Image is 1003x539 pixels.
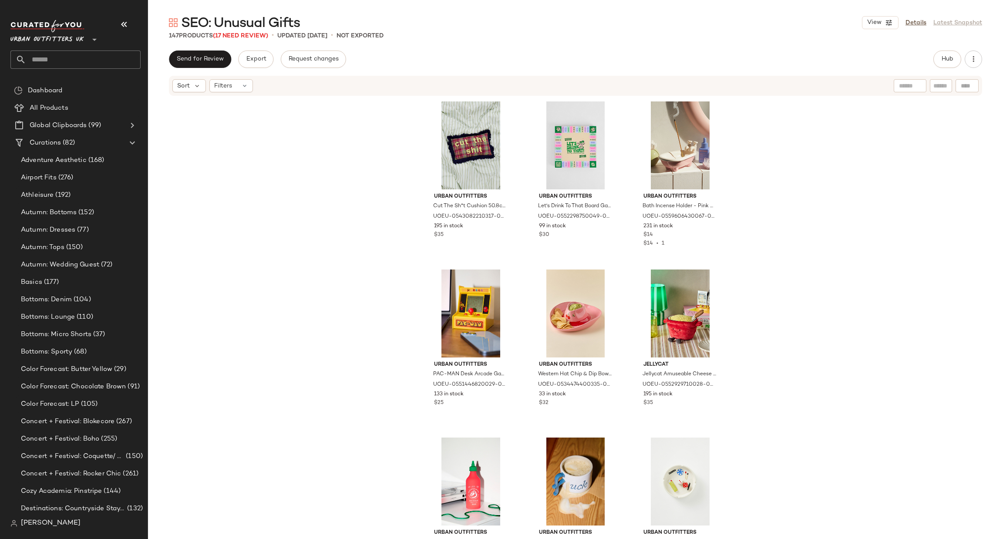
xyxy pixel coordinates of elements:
img: 0543082210317_000_a2 [427,101,515,189]
span: (104) [72,295,91,305]
span: • [272,30,274,41]
span: $30 [539,231,549,239]
span: Urban Outfitters UK [10,30,84,45]
img: 0534474400299_000_m [532,438,619,526]
span: Athleisure [21,190,54,200]
span: UOEU-0551446820029-000-000 [433,381,507,389]
span: All Products [30,103,68,113]
span: Cut The Sh*t Cushion 50.8cm x 35.6cm at Urban Outfitters [433,202,507,210]
span: Destinations: Countryside Staycation [21,504,125,514]
span: (150) [124,451,143,462]
p: updated [DATE] [277,31,327,40]
span: $14 [643,241,653,246]
span: 195 in stock [434,222,463,230]
span: Bath Incense Holder - Pink ALL at Urban Outfitters [643,202,716,210]
span: UOEU-0552929710028-000-060 [643,381,716,389]
span: Bottoms: Lounge [21,312,75,322]
span: (150) [64,243,83,253]
a: Details [905,18,926,27]
span: Adventure Aesthetic [21,155,87,165]
img: svg%3e [169,18,178,27]
span: 147 [169,33,179,39]
span: 99 in stock [539,222,566,230]
img: 0551446820029_000_b [427,269,515,357]
span: Sort [177,81,190,91]
span: Basics [21,277,42,287]
span: (82) [61,138,75,148]
span: SEO: Unusual Gifts [181,15,300,32]
span: UOEU-0552298750049-000-000 [538,213,612,221]
span: $32 [539,399,549,407]
span: Bottoms: Micro Shorts [21,330,91,340]
span: 33 in stock [539,391,566,398]
span: 195 in stock [643,391,673,398]
span: (267) [114,417,132,427]
span: Concert + Festival: Boho [21,434,99,444]
span: Bottoms: Denim [21,295,72,305]
span: (144) [102,486,121,496]
span: Urban Outfitters [539,529,613,537]
img: 0552929710028_060_a2 [636,269,724,357]
span: Hub [941,56,953,63]
span: Autumn: Tops [21,243,64,253]
span: Jellycat Amuseable Cheese Fondue Plush - Red 13cm x 20cm x 15cm at Urban Outfitters [643,371,716,378]
button: Hub [933,51,961,68]
span: 1 [662,241,664,246]
span: (276) [57,173,74,183]
span: Color Forecast: Chocolate Brown [21,382,126,392]
img: 0527606430569_010_a2 [636,438,724,526]
span: Concert + Festival: Rocker Chic [21,469,121,479]
span: Bottoms: Sporty [21,347,72,357]
img: svg%3e [10,520,17,527]
span: Concert + Festival: Coquette/ Doll-like [21,451,124,462]
span: Global Clipboards [30,121,87,131]
img: cfy_white_logo.C9jOOHJF.svg [10,20,84,32]
span: (72) [99,260,113,270]
span: Concert + Festival: Blokecore [21,417,114,427]
span: Color Forecast: Butter Yellow [21,364,112,374]
span: • [653,241,662,246]
img: 0534474400335_066_a2 [532,269,619,357]
span: (152) [77,208,94,218]
span: Airport Fits [21,173,57,183]
p: Not Exported [337,31,384,40]
span: Request changes [288,56,339,63]
span: Urban Outfitters [539,361,613,369]
span: Urban Outfitters [434,361,508,369]
span: (177) [42,277,59,287]
span: (77) [75,225,89,235]
span: Urban Outfitters [434,193,508,201]
span: Jellycat [643,361,717,369]
span: UOEU-0543082210317-000-000 [433,213,507,221]
span: Autumn: Bottoms [21,208,77,218]
span: UOEU-0559606430067-000-066 [643,213,716,221]
span: (17 Need Review) [213,33,268,39]
span: (255) [99,434,117,444]
span: UOEU-0534474400335-000-066 [538,381,612,389]
div: Products [169,31,268,40]
span: Let's Drink To That Board Game ALL at Urban Outfitters [538,202,612,210]
span: (68) [72,347,87,357]
img: svg%3e [14,86,23,95]
span: (132) [125,504,143,514]
span: (168) [87,155,104,165]
span: (105) [79,399,98,409]
button: View [862,16,899,29]
span: (91) [126,382,140,392]
span: (29) [112,364,126,374]
img: 0552298750049_000_a2 [532,101,619,189]
span: Western Hat Chip & Dip Bowl - Pink ALL at Urban Outfitters [538,371,612,378]
span: PAC-MAN Desk Arcade Game ALL at Urban Outfitters [433,371,507,378]
span: Autumn: Dresses [21,225,75,235]
span: Send for Review [176,56,224,63]
span: [PERSON_NAME] [21,518,81,529]
span: (99) [87,121,101,131]
button: Request changes [281,51,346,68]
span: View [867,19,882,26]
span: Cozy Academia: Pinstripe [21,486,102,496]
span: Color Forecast: LP [21,399,79,409]
span: $14 [643,231,653,239]
span: Urban Outfitters [434,529,508,537]
span: Urban Outfitters [643,193,717,201]
img: 0559606430067_066_a2 [636,101,724,189]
